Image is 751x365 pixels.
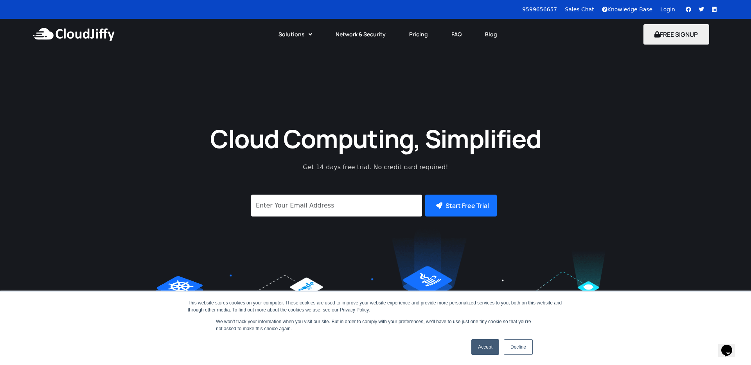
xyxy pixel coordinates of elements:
a: Login [660,6,675,13]
a: Blog [473,26,509,43]
a: Sales Chat [565,6,594,13]
p: Get 14 days free trial. No credit card required! [268,163,483,172]
button: Start Free Trial [425,195,497,216]
a: Accept [471,339,499,355]
h1: Cloud Computing, Simplified [199,122,552,155]
a: Pricing [397,26,440,43]
iframe: chat widget [718,334,743,357]
a: FREE SIGNUP [643,30,710,39]
div: This website stores cookies on your computer. These cookies are used to improve your website expe... [188,299,563,313]
a: Decline [504,339,533,355]
a: Knowledge Base [602,6,653,13]
a: Network & Security [324,26,397,43]
p: We won't track your information when you visit our site. But in order to comply with your prefere... [216,318,535,332]
input: Enter Your Email Address [251,195,422,216]
a: Solutions [267,26,324,43]
button: FREE SIGNUP [643,24,710,45]
a: 9599656657 [522,6,557,13]
a: FAQ [440,26,473,43]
